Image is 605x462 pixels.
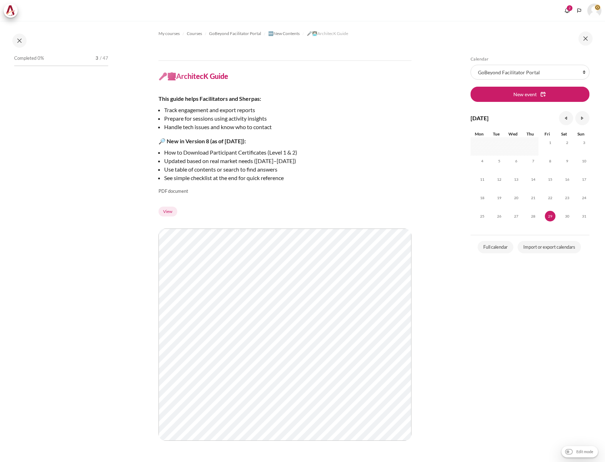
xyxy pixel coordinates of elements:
span: 20 [511,192,522,203]
span: 17 [579,174,589,185]
span: / 47 [100,55,108,62]
span: 8 [545,156,555,166]
h5: Calendar [471,56,589,62]
a: 🆕New Contents [268,29,300,38]
a: Import or export calendars [518,241,581,254]
p: Use table of contents or search to find answers [164,165,406,174]
strong: 🔎 New in Version 8 (as of [DATE]): [159,138,246,144]
span: 14 [528,174,538,185]
span: Track engagement and export reports [164,106,255,113]
span: 7 [528,156,538,166]
span: 29 [545,211,555,221]
a: Courses [187,29,202,38]
span: 6 [511,156,522,166]
span: Mon [475,131,484,137]
span: 16 [562,174,572,185]
span: 2 [562,137,572,148]
td: Today [538,211,555,229]
span: 9 [562,156,572,166]
span: Courses [187,30,202,37]
p: Updated based on real market needs ([DATE]–[DATE]) [164,157,406,165]
img: Architeck [6,5,16,16]
span: GoBeyond Facilitator Portal [209,30,261,37]
span: 27 [511,211,522,221]
span: 5 [494,156,505,166]
span: 28 [528,211,538,221]
span: 4 [477,156,488,166]
span: 18 [477,192,488,203]
div: Show notification window with 2 new notifications [562,5,572,16]
a: User menu [587,4,601,18]
span: Sun [577,131,584,137]
section: Blocks [471,56,589,255]
span: 12 [494,174,505,185]
h4: [DATE] [471,114,489,122]
span: 22 [545,192,555,203]
span: 3 [579,137,589,148]
span: Wed [508,131,518,137]
a: GoBeyond Facilitator Portal [209,29,261,38]
span: Thu [526,131,534,137]
p: PDF document [159,188,406,195]
span: 🆕New Contents [268,30,300,37]
span: 25 [477,211,488,221]
span: 10 [579,156,589,166]
nav: Navigation bar [159,28,411,39]
li: Prepare for sessions using activity insights [164,114,406,123]
span: 3 [96,55,98,62]
span: 19 [494,192,505,203]
span: 🎤👩🏻‍💻ArchitecK Guide [307,30,348,37]
a: Architeck Architeck [4,4,21,18]
span: Fri [544,131,550,137]
span: Tue [493,131,500,137]
span: View [163,208,172,215]
button: Languages [574,5,584,16]
span: 11 [477,174,488,185]
span: Sat [561,131,567,137]
div: 2 [567,5,572,11]
span: New event [513,91,537,98]
a: Completed 0% 3 / 47 [14,53,108,73]
p: How to Download Participant Certificates (Level 1 & 2) [164,148,406,157]
span: Completed 0% [14,55,44,62]
a: 🎤👩🏻‍💻ArchitecK Guide [307,29,348,38]
a: My courses [159,29,180,38]
span: 15 [545,174,555,185]
span: 31 [579,211,589,221]
button: New event [471,87,589,102]
span: My courses [159,30,180,37]
span: 13 [511,174,522,185]
span: 21 [528,192,538,203]
p: See simple checklist at the end for quick reference [164,174,406,182]
strong: This guide helps Facilitators and Sherpas: [159,95,261,102]
h4: 🎤👩🏻‍💻ArchitecK Guide [159,71,228,81]
span: 30 [562,211,572,221]
div: Completion requirements for 🎤👩🏻‍💻ArchitecK Guide [159,205,179,218]
span: 1 [545,137,555,148]
span: 24 [579,192,589,203]
span: 23 [562,192,572,203]
li: Handle tech issues and know who to contact [164,123,406,131]
span: 26 [494,211,505,221]
a: Full calendar [478,241,513,254]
